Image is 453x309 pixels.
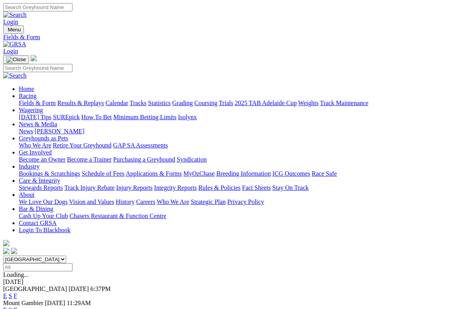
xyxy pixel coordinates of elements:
[19,170,80,177] a: Bookings & Scratchings
[3,25,24,34] button: Toggle navigation
[19,128,450,135] div: News & Media
[126,170,182,177] a: Applications & Forms
[57,100,104,106] a: Results & Replays
[3,278,450,285] div: [DATE]
[19,213,450,220] div: Bar & Dining
[9,293,12,299] a: S
[216,170,271,177] a: Breeding Information
[3,263,72,271] input: Select date
[191,198,226,205] a: Strategic Plan
[298,100,319,106] a: Weights
[19,198,450,205] div: About
[172,100,193,106] a: Grading
[19,107,43,113] a: Wagering
[69,213,166,219] a: Chasers Restaurant & Function Centre
[11,248,17,254] img: twitter.svg
[14,293,17,299] a: F
[34,128,84,135] a: [PERSON_NAME]
[67,156,112,163] a: Become a Trainer
[82,170,124,177] a: Schedule of Fees
[19,85,34,92] a: Home
[19,177,60,184] a: Care & Integrity
[19,156,65,163] a: Become an Owner
[3,271,29,278] span: Loading...
[69,285,89,292] span: [DATE]
[3,240,9,246] img: logo-grsa-white.png
[19,135,68,142] a: Greyhounds as Pets
[6,56,26,63] img: Close
[69,198,114,205] a: Vision and Values
[19,220,56,226] a: Contact GRSA
[31,55,37,61] img: logo-grsa-white.png
[3,34,450,41] a: Fields & Form
[19,205,53,212] a: Bar & Dining
[19,184,63,191] a: Stewards Reports
[67,300,91,306] span: 11:29AM
[272,184,308,191] a: Stay On Track
[19,142,450,149] div: Greyhounds as Pets
[19,100,450,107] div: Racing
[19,142,51,149] a: Who We Are
[194,100,217,106] a: Coursing
[3,55,29,64] button: Toggle navigation
[113,142,168,149] a: GAP SA Assessments
[183,170,215,177] a: MyOzChase
[227,198,264,205] a: Privacy Policy
[130,100,147,106] a: Tracks
[19,121,57,127] a: News & Media
[19,184,450,191] div: Care & Integrity
[19,156,450,163] div: Get Involved
[19,198,67,205] a: We Love Our Dogs
[45,300,65,306] span: [DATE]
[19,114,450,121] div: Wagering
[19,213,68,219] a: Cash Up Your Club
[219,100,233,106] a: Trials
[82,114,112,120] a: How To Bet
[116,198,134,205] a: History
[19,93,36,99] a: Racing
[3,3,72,11] input: Search
[19,128,33,135] a: News
[3,72,27,79] img: Search
[19,100,56,106] a: Fields & Form
[53,114,80,120] a: SUREpick
[8,27,21,33] span: Menu
[3,48,18,55] a: Login
[3,64,72,72] input: Search
[136,198,155,205] a: Careers
[198,184,241,191] a: Rules & Policies
[19,191,34,198] a: About
[235,100,297,106] a: 2025 TAB Adelaide Cup
[19,149,52,156] a: Get Involved
[320,100,368,106] a: Track Maintenance
[3,293,7,299] a: E
[19,170,450,177] div: Industry
[157,198,189,205] a: Who We Are
[3,41,26,48] img: GRSA
[177,156,207,163] a: Syndication
[272,170,310,177] a: ICG Outcomes
[53,142,112,149] a: Retire Your Greyhound
[3,11,27,18] img: Search
[105,100,128,106] a: Calendar
[113,156,175,163] a: Purchasing a Greyhound
[148,100,171,106] a: Statistics
[154,184,197,191] a: Integrity Reports
[3,285,67,292] span: [GEOGRAPHIC_DATA]
[3,248,9,254] img: facebook.svg
[312,170,337,177] a: Race Safe
[113,114,176,120] a: Minimum Betting Limits
[19,227,71,233] a: Login To Blackbook
[242,184,271,191] a: Fact Sheets
[19,114,51,120] a: [DATE] Tips
[116,184,152,191] a: Injury Reports
[64,184,114,191] a: Track Injury Rebate
[91,285,111,292] span: 6:37PM
[3,300,43,306] span: Mount Gambier
[19,163,40,170] a: Industry
[178,114,197,120] a: Isolynx
[3,18,18,25] a: Login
